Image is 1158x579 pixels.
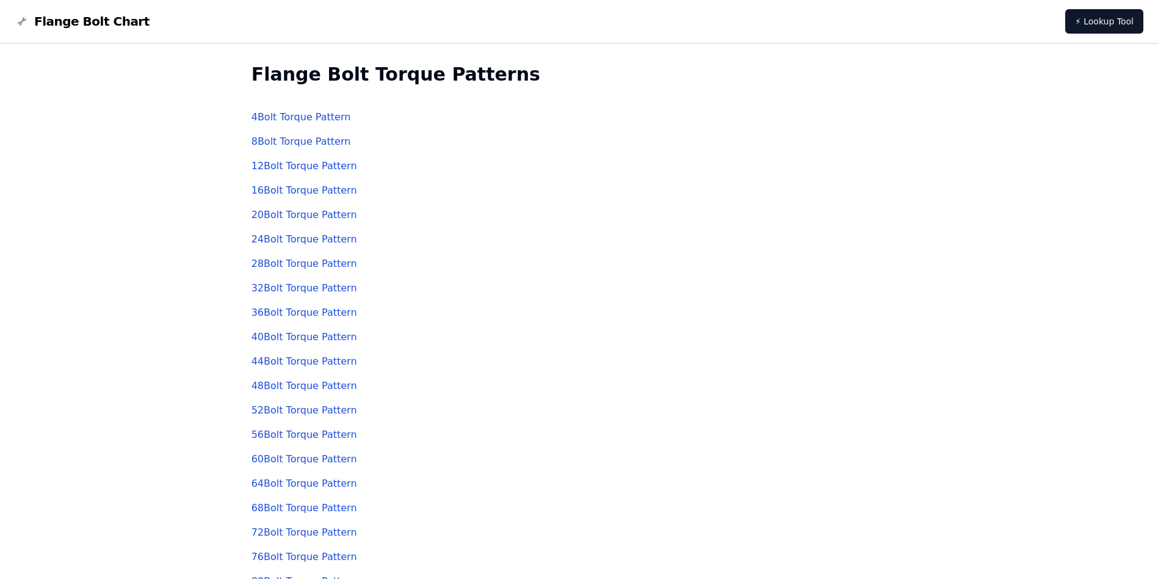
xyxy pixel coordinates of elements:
[252,355,357,367] a: 44Bolt Torque Pattern
[252,258,357,269] a: 28Bolt Torque Pattern
[252,380,357,391] a: 48Bolt Torque Pattern
[252,209,357,220] a: 20Bolt Torque Pattern
[34,13,150,30] span: Flange Bolt Chart
[252,160,357,172] a: 12Bolt Torque Pattern
[252,551,357,563] a: 76Bolt Torque Pattern
[252,233,357,245] a: 24Bolt Torque Pattern
[252,453,357,465] a: 60Bolt Torque Pattern
[252,526,357,538] a: 72Bolt Torque Pattern
[252,184,357,196] a: 16Bolt Torque Pattern
[15,13,150,30] a: Flange Bolt Chart LogoFlange Bolt Chart
[252,307,357,318] a: 36Bolt Torque Pattern
[252,331,357,343] a: 40Bolt Torque Pattern
[252,64,907,86] h2: Flange Bolt Torque Patterns
[252,478,357,489] a: 64Bolt Torque Pattern
[252,502,357,514] a: 68Bolt Torque Pattern
[252,429,357,440] a: 56Bolt Torque Pattern
[252,404,357,416] a: 52Bolt Torque Pattern
[1065,9,1143,34] a: ⚡ Lookup Tool
[15,14,29,29] img: Flange Bolt Chart Logo
[252,282,357,294] a: 32Bolt Torque Pattern
[252,136,351,147] a: 8Bolt Torque Pattern
[252,111,351,123] a: 4Bolt Torque Pattern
